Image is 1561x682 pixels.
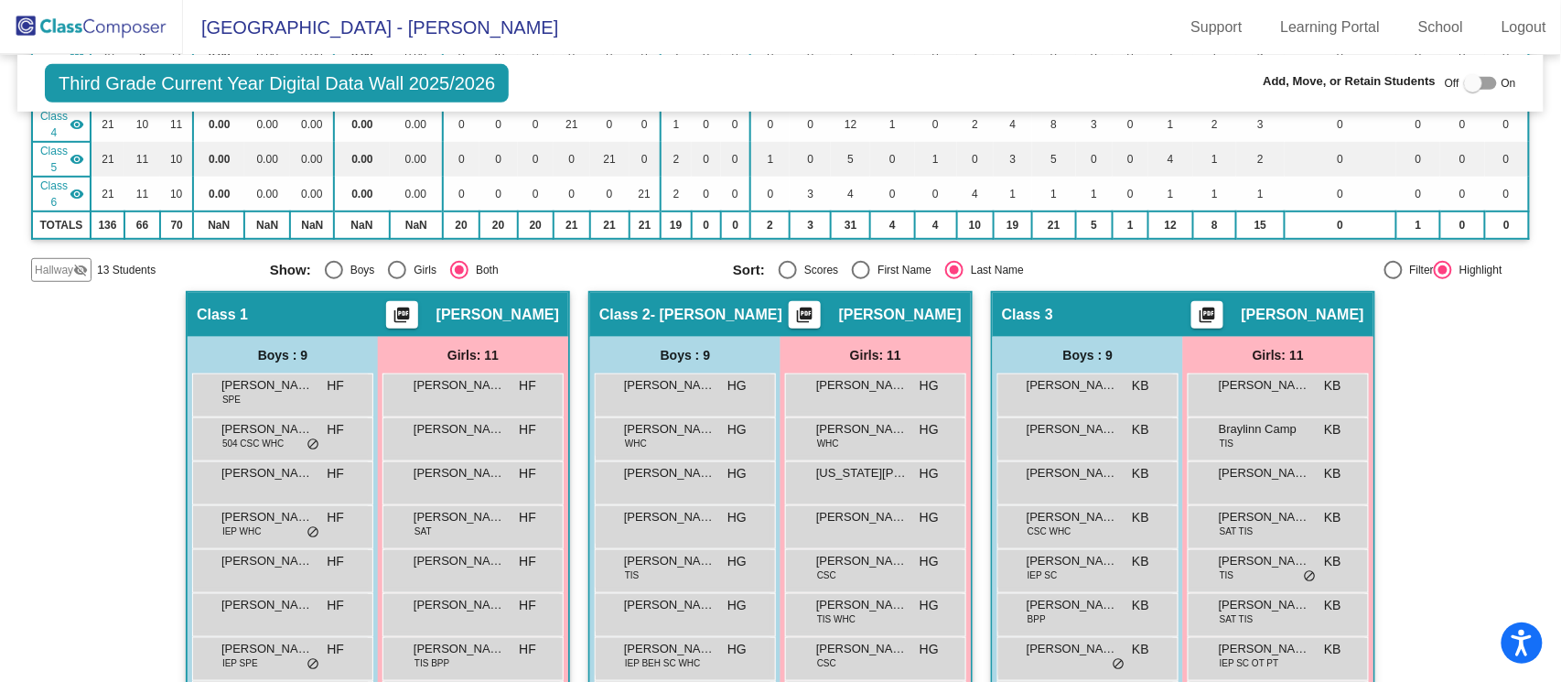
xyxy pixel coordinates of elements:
[1440,177,1484,211] td: 0
[193,107,244,142] td: 0.00
[554,211,590,239] td: 21
[590,337,780,373] div: Boys : 9
[1076,177,1113,211] td: 1
[920,376,939,395] span: HG
[1485,177,1529,211] td: 0
[661,177,692,211] td: 2
[1219,596,1310,614] span: [PERSON_NAME]
[1112,657,1125,672] span: do_not_disturb_alt
[721,107,750,142] td: 0
[1027,596,1118,614] span: [PERSON_NAME]
[124,177,160,211] td: 11
[518,107,554,142] td: 0
[221,376,313,395] span: [PERSON_NAME]
[519,420,536,439] span: HF
[789,301,821,329] button: Print Students Details
[1027,640,1118,658] span: [PERSON_NAME]
[518,177,554,211] td: 0
[1324,596,1341,615] span: KB
[1032,211,1076,239] td: 21
[222,393,241,406] span: SPE
[994,142,1032,177] td: 3
[1076,211,1113,239] td: 5
[1220,656,1279,670] span: IEP SC OT PT
[391,306,413,331] mat-icon: picture_as_pdf
[334,177,389,211] td: 0.00
[624,420,716,438] span: [PERSON_NAME]
[920,640,939,659] span: HG
[221,596,313,614] span: [PERSON_NAME]
[414,508,505,526] span: [PERSON_NAME]
[1027,420,1118,438] span: [PERSON_NAME]
[1132,376,1149,395] span: KB
[290,211,334,239] td: NaN
[624,376,716,395] span: [PERSON_NAME]
[91,177,124,211] td: 21
[590,177,630,211] td: 0
[816,552,908,570] span: [PERSON_NAME] [PERSON_NAME]
[334,142,389,177] td: 0.00
[816,640,908,658] span: [PERSON_NAME]
[920,508,939,527] span: HG
[244,142,290,177] td: 0.00
[414,552,505,570] span: [PERSON_NAME]
[270,261,719,279] mat-radio-group: Select an option
[1236,107,1284,142] td: 3
[816,508,908,526] span: [PERSON_NAME] [PERSON_NAME]
[630,177,661,211] td: 21
[193,211,244,239] td: NaN
[197,306,248,324] span: Class 1
[414,525,432,538] span: SAT
[1440,142,1484,177] td: 0
[406,262,436,278] div: Girls
[1032,107,1076,142] td: 8
[1219,420,1310,438] span: Braylinn Camp
[994,211,1032,239] td: 19
[1404,13,1478,42] a: School
[160,211,194,239] td: 70
[519,376,536,395] span: HF
[630,211,661,239] td: 21
[1264,72,1437,91] span: Add, Move, or Retain Students
[244,177,290,211] td: 0.00
[1027,376,1118,395] span: [PERSON_NAME]
[1028,612,1046,626] span: BPP
[817,612,856,626] span: TIS WHC
[793,306,815,331] mat-icon: picture_as_pdf
[750,211,791,239] td: 2
[390,177,444,211] td: 0.00
[1220,612,1254,626] span: SAT TIS
[290,177,334,211] td: 0.00
[1113,142,1148,177] td: 0
[624,508,716,526] span: [PERSON_NAME]
[554,107,590,142] td: 21
[625,568,640,582] span: TIS
[1193,107,1237,142] td: 2
[1220,525,1254,538] span: SAT TIS
[1132,596,1149,615] span: KB
[797,262,838,278] div: Scores
[221,552,313,570] span: [PERSON_NAME]
[817,568,836,582] span: CSC
[307,525,319,540] span: do_not_disturb_alt
[183,13,558,42] span: [GEOGRAPHIC_DATA] - [PERSON_NAME]
[692,211,722,239] td: 0
[1132,508,1149,527] span: KB
[97,262,156,278] span: 13 Students
[1487,13,1561,42] a: Logout
[1502,75,1516,92] span: On
[1196,306,1218,331] mat-icon: picture_as_pdf
[160,107,194,142] td: 11
[222,437,284,450] span: 504 CSC WHC
[816,596,908,614] span: [PERSON_NAME]
[1193,211,1237,239] td: 8
[750,177,791,211] td: 0
[222,656,258,670] span: IEP SPE
[221,508,313,526] span: [PERSON_NAME]
[73,263,88,277] mat-icon: visibility_off
[1324,420,1341,439] span: KB
[1285,177,1396,211] td: 0
[327,420,344,439] span: HF
[519,640,536,659] span: HF
[816,464,908,482] span: [US_STATE][PERSON_NAME]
